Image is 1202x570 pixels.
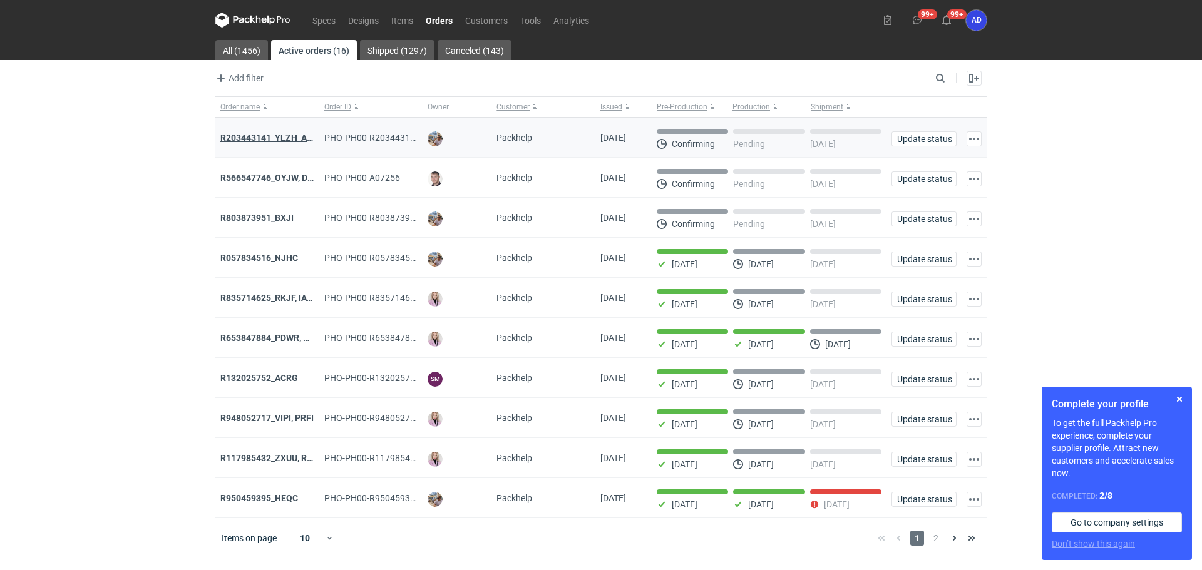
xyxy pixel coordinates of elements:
[220,453,352,463] strong: R117985432_ZXUU, RNMV, VLQR
[891,492,957,507] button: Update status
[428,131,443,146] img: Michał Palasek
[1052,397,1182,412] h1: Complete your profile
[748,379,774,389] p: [DATE]
[496,453,532,463] span: Packhelp
[672,499,697,509] p: [DATE]
[514,13,547,28] a: Tools
[428,492,443,507] img: Michał Palasek
[811,102,843,112] span: Shipment
[324,373,447,383] span: PHO-PH00-R132025752_ACRG
[810,459,836,469] p: [DATE]
[897,415,951,424] span: Update status
[319,97,423,117] button: Order ID
[825,339,851,349] p: [DATE]
[748,339,774,349] p: [DATE]
[428,292,443,307] img: Klaudia Wiśniewska
[652,97,730,117] button: Pre-Production
[810,259,836,269] p: [DATE]
[732,102,770,112] span: Production
[733,179,765,189] p: Pending
[672,339,697,349] p: [DATE]
[428,252,443,267] img: Michał Palasek
[748,299,774,309] p: [DATE]
[967,492,982,507] button: Actions
[937,10,957,30] button: 99+
[220,213,294,223] strong: R803873951_BXJI
[496,173,532,183] span: Packhelp
[496,333,532,343] span: Packhelp
[672,419,697,429] p: [DATE]
[897,255,951,263] span: Update status
[891,332,957,347] button: Update status
[891,452,957,467] button: Update status
[657,102,707,112] span: Pre-Production
[824,499,850,509] p: [DATE]
[600,173,626,183] span: 19/09/2025
[220,102,260,112] span: Order name
[897,375,951,384] span: Update status
[810,219,836,229] p: [DATE]
[600,333,626,343] span: 11/09/2025
[897,135,951,143] span: Update status
[220,373,298,383] a: R132025752_ACRG
[496,373,532,383] span: Packhelp
[967,452,982,467] button: Actions
[215,40,268,60] a: All (1456)
[220,173,518,183] a: R566547746_OYJW, DJBN, [PERSON_NAME], [PERSON_NAME], OYBW, UUIL
[891,292,957,307] button: Update status
[748,419,774,429] p: [DATE]
[324,493,447,503] span: PHO-PH00-R950459395_HEQC
[897,335,951,344] span: Update status
[810,419,836,429] p: [DATE]
[220,133,326,143] a: R203443141_YLZH_AHYW
[1099,491,1112,501] strong: 2 / 8
[220,293,367,303] strong: R835714625_RKJF, IAVU, SFPF, TXLA
[306,13,342,28] a: Specs
[496,253,532,263] span: Packhelp
[360,40,434,60] a: Shipped (1297)
[1052,489,1182,502] div: Completed:
[966,10,987,31] figcaption: AD
[220,413,314,423] a: R948052717_VIPI, PRFI
[222,532,277,544] span: Items on page
[891,252,957,267] button: Update status
[215,97,319,117] button: Order name
[220,253,298,263] a: R057834516_NJHC
[419,13,459,28] a: Orders
[1052,512,1182,532] a: Go to company settings
[595,97,652,117] button: Issued
[600,253,626,263] span: 16/09/2025
[748,259,774,269] p: [DATE]
[672,259,697,269] p: [DATE]
[600,133,626,143] span: 23/09/2025
[213,71,264,86] button: Add filter
[220,493,298,503] a: R950459395_HEQC
[428,332,443,347] img: Klaudia Wiśniewska
[438,40,511,60] a: Canceled (143)
[428,102,449,112] span: Owner
[810,179,836,189] p: [DATE]
[324,173,400,183] span: PHO-PH00-A07256
[967,171,982,186] button: Actions
[324,413,463,423] span: PHO-PH00-R948052717_VIPI,-PRFI
[1052,417,1182,479] p: To get the full Packhelp Pro experience, complete your supplier profile. Attract new customers an...
[891,211,957,226] button: Update status
[496,293,532,303] span: Packhelp
[428,412,443,427] img: Klaudia Wiśniewska
[733,139,765,149] p: Pending
[891,372,957,387] button: Update status
[967,332,982,347] button: Actions
[496,133,532,143] span: Packhelp
[215,13,290,28] svg: Packhelp Pro
[324,133,473,143] span: PHO-PH00-R203443141_YLZH_AHYW
[967,131,982,146] button: Actions
[967,372,982,387] button: Actions
[672,459,697,469] p: [DATE]
[897,175,951,183] span: Update status
[324,453,501,463] span: PHO-PH00-R117985432_ZXUU,-RNMV,-VLQR
[810,139,836,149] p: [DATE]
[966,10,987,31] div: Anita Dolczewska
